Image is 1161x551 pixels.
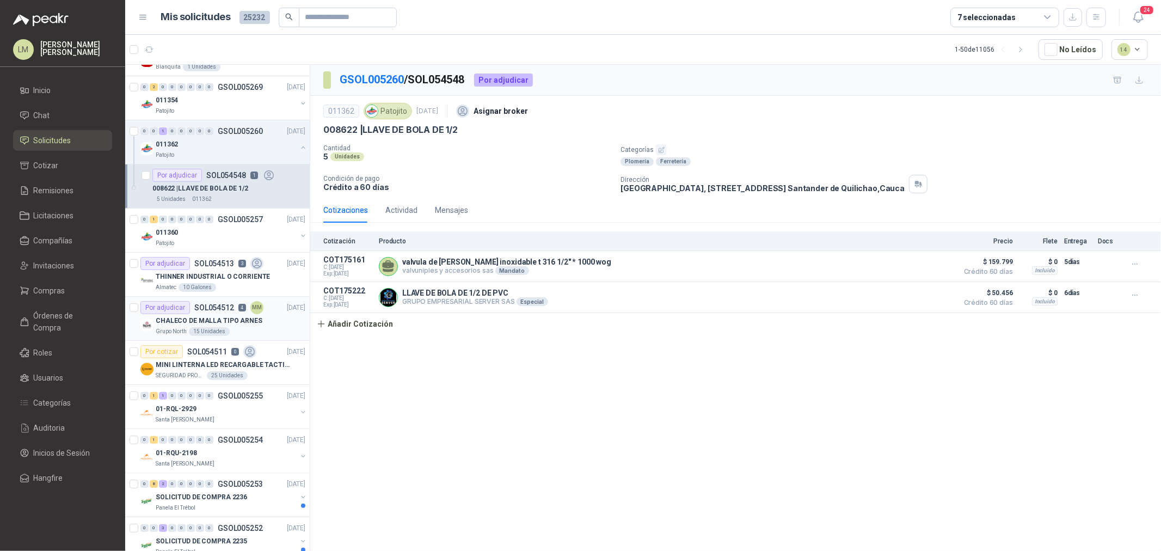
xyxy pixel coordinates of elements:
[34,422,65,434] span: Auditoria
[323,182,612,192] p: Crédito a 60 días
[177,524,186,532] div: 0
[156,272,270,282] p: THINNER INDUSTRIAL O CORRIENTE
[183,63,220,71] div: 1 Unidades
[323,105,359,118] div: 011362
[40,41,112,56] p: [PERSON_NAME] [PERSON_NAME]
[140,451,153,464] img: Company Logo
[159,436,167,444] div: 0
[205,436,213,444] div: 0
[495,266,529,275] div: Mandato
[340,73,404,86] a: GSOL005260
[1019,286,1058,299] p: $ 0
[140,433,308,468] a: 0 1 0 0 0 0 0 0 GSOL005254[DATE] Company Logo01-RQU-2198Santa [PERSON_NAME]
[621,144,1157,155] p: Categorías
[1032,266,1058,275] div: Incluido
[1098,237,1120,245] p: Docs
[34,397,71,409] span: Categorías
[287,523,305,534] p: [DATE]
[156,283,176,292] p: Almatec
[34,160,59,172] span: Cotizar
[156,327,187,336] p: Grupo North
[959,268,1013,275] span: Crédito 60 días
[140,127,149,135] div: 0
[150,480,158,488] div: 8
[205,392,213,400] div: 0
[323,264,372,271] span: C: [DATE]
[177,216,186,223] div: 0
[187,524,195,532] div: 0
[156,415,214,424] p: Santa [PERSON_NAME]
[310,313,400,335] button: Añadir Cotización
[168,83,176,91] div: 0
[1019,237,1058,245] p: Flete
[621,157,654,166] div: Plomería
[34,472,63,484] span: Hangfire
[621,176,905,183] p: Dirección
[13,205,112,226] a: Licitaciones
[205,480,213,488] div: 0
[34,235,73,247] span: Compañías
[150,83,158,91] div: 2
[323,302,372,308] span: Exp: [DATE]
[218,216,263,223] p: GSOL005257
[140,392,149,400] div: 0
[159,392,167,400] div: 1
[140,125,308,160] a: 0 0 1 0 0 0 0 0 GSOL005260[DATE] Company Logo011362Patojito
[1064,237,1091,245] p: Entrega
[34,210,74,222] span: Licitaciones
[156,95,178,106] p: 011354
[161,9,231,25] h1: Mis solicitudes
[159,216,167,223] div: 0
[13,13,69,26] img: Logo peakr
[474,105,528,117] p: Asignar broker
[205,216,213,223] div: 0
[402,266,611,275] p: valvuniples y accesorios sas
[159,127,167,135] div: 1
[287,259,305,269] p: [DATE]
[435,204,468,216] div: Mensajes
[196,83,204,91] div: 0
[189,327,230,336] div: 15 Unidades
[177,127,186,135] div: 0
[379,237,952,245] p: Producto
[330,152,364,161] div: Unidades
[385,204,417,216] div: Actividad
[13,342,112,363] a: Roles
[156,139,178,150] p: 011362
[168,392,176,400] div: 0
[187,480,195,488] div: 0
[152,195,190,204] div: 5 Unidades
[205,127,213,135] div: 0
[140,345,183,358] div: Por cotizar
[13,393,112,413] a: Categorías
[140,495,153,508] img: Company Logo
[959,299,1013,306] span: Crédito 60 días
[323,124,458,136] p: 008622 | LLAVE DE BOLA DE 1/2
[1019,255,1058,268] p: $ 0
[13,180,112,201] a: Remisiones
[238,260,246,267] p: 3
[34,134,71,146] span: Solicitudes
[287,391,305,401] p: [DATE]
[379,289,397,307] img: Company Logo
[13,130,112,151] a: Solicitudes
[140,524,149,532] div: 0
[13,230,112,251] a: Compañías
[125,164,310,209] a: Por adjudicarSOL0545481008622 |LLAVE DE BOLA DE 1/25 Unidades011362
[159,480,167,488] div: 2
[196,392,204,400] div: 0
[156,504,195,512] p: Panela El Trébol
[192,195,212,204] p: 011362
[323,286,372,295] p: COT175222
[156,492,247,503] p: SOLICITUD DE COMPRA 2236
[205,524,213,532] div: 0
[1032,297,1058,306] div: Incluido
[13,368,112,388] a: Usuarios
[34,185,74,197] span: Remisiones
[205,83,213,91] div: 0
[177,436,186,444] div: 0
[150,436,158,444] div: 1
[13,443,112,463] a: Inicios de Sesión
[177,392,186,400] div: 0
[140,230,153,243] img: Company Logo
